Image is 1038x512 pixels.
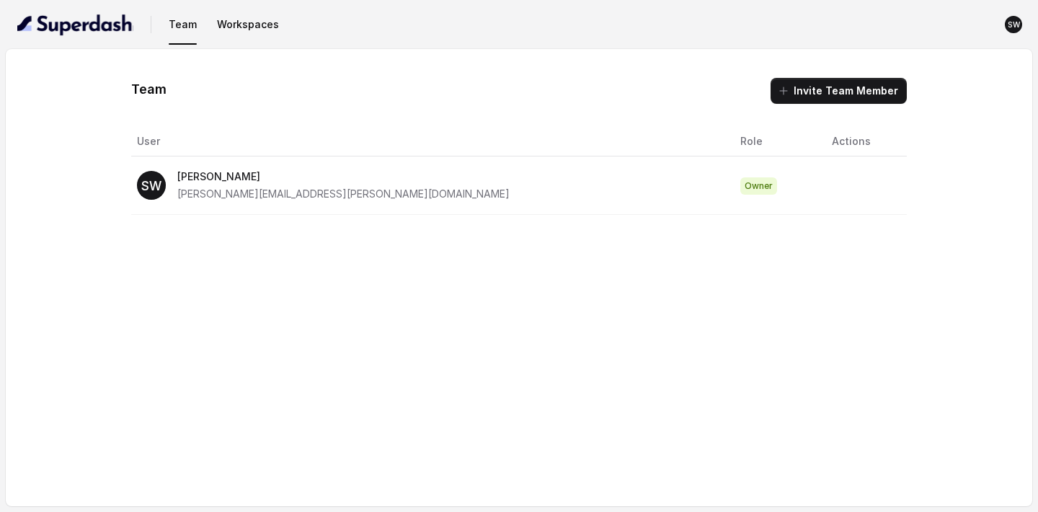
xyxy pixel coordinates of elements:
[740,177,777,195] span: Owner
[131,127,729,156] th: User
[141,178,161,193] text: SW
[820,127,906,156] th: Actions
[131,78,167,101] h1: Team
[177,187,510,200] span: [PERSON_NAME][EMAIL_ADDRESS][PERSON_NAME][DOMAIN_NAME]
[771,78,907,104] button: Invite Team Member
[17,13,133,36] img: light.svg
[729,127,820,156] th: Role
[1008,20,1021,30] text: SW
[211,12,285,37] button: Workspaces
[163,12,203,37] button: Team
[177,168,510,185] p: [PERSON_NAME]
